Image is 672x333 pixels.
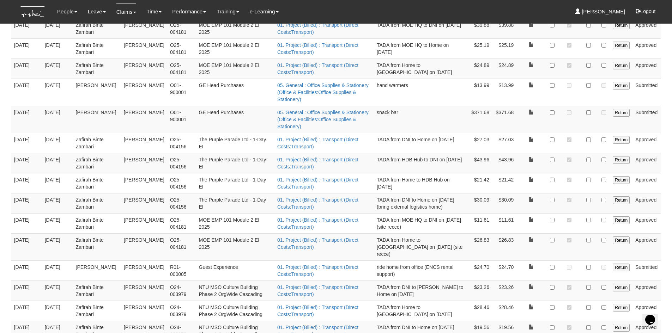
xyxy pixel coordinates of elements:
[167,173,196,193] td: O25-004156
[73,301,121,321] td: Zafirah Binte Zambari
[167,106,196,133] td: O01-900001
[492,106,516,133] td: $371.68
[631,3,661,20] button: Logout
[466,18,492,38] td: $39.88
[196,18,274,38] td: MOE EMP 101 Module 2 EI 2025
[374,280,466,301] td: TADA from DNI to [PERSON_NAME] to Home on [DATE]
[613,216,630,224] input: Return
[613,82,630,90] input: Return
[613,62,630,69] input: Return
[42,106,73,133] td: [DATE]
[73,18,121,38] td: Zafirah Binte Zambari
[121,18,167,38] td: [PERSON_NAME]
[11,58,42,79] td: [DATE]
[492,173,516,193] td: $21.42
[42,173,73,193] td: [DATE]
[167,38,196,58] td: O25-004181
[196,173,274,193] td: The Purple Parade Ltd - 1-Day EI
[466,173,492,193] td: $21.42
[121,133,167,153] td: [PERSON_NAME]
[466,133,492,153] td: $27.03
[492,260,516,280] td: $24.70
[575,4,625,20] a: [PERSON_NAME]
[121,301,167,321] td: [PERSON_NAME]
[613,284,630,291] input: Return
[42,153,73,173] td: [DATE]
[42,133,73,153] td: [DATE]
[277,304,358,317] a: 01. Project (Billed) : Transport (Direct Costs:Transport)
[277,22,358,35] a: 01. Project (Billed) : Transport (Direct Costs:Transport)
[42,260,73,280] td: [DATE]
[492,18,516,38] td: $39.88
[374,106,466,133] td: snack bar
[121,106,167,133] td: [PERSON_NAME]
[121,233,167,260] td: [PERSON_NAME]
[147,4,162,20] a: Time
[42,301,73,321] td: [DATE]
[613,236,630,244] input: Return
[492,153,516,173] td: $43.96
[11,213,42,233] td: [DATE]
[632,280,661,301] td: Approved
[121,153,167,173] td: [PERSON_NAME]
[632,18,661,38] td: Approved
[167,193,196,213] td: O25-004156
[11,233,42,260] td: [DATE]
[374,301,466,321] td: TADA from Home to [GEOGRAPHIC_DATA] on [DATE]
[88,4,106,20] a: Leave
[277,264,358,277] a: 01. Project (Billed) : Transport (Direct Costs:Transport)
[73,280,121,301] td: Zafirah Binte Zambari
[167,301,196,321] td: O24-003979
[277,42,358,55] a: 01. Project (Billed) : Transport (Direct Costs:Transport)
[613,109,630,117] input: Return
[11,153,42,173] td: [DATE]
[492,213,516,233] td: $11.61
[196,280,274,301] td: NTU MSO Culture Building Phase 2 OrgWide Cascading
[277,137,358,149] a: 01. Project (Billed) : Transport (Direct Costs:Transport)
[632,213,661,233] td: Approved
[492,58,516,79] td: $24.89
[11,133,42,153] td: [DATE]
[374,133,466,153] td: TADA from DNI to Home on [DATE]
[57,4,77,20] a: People
[492,38,516,58] td: $25.19
[196,153,274,173] td: The Purple Parade Ltd - 1-Day EI
[196,260,274,280] td: Guest Experience
[121,58,167,79] td: [PERSON_NAME]
[374,193,466,213] td: TADA from DNI to Home on [DATE] (bring external logistics home)
[613,42,630,49] input: Return
[277,237,358,250] a: 01. Project (Billed) : Transport (Direct Costs:Transport)
[196,38,274,58] td: MOE EMP 101 Module 2 EI 2025
[121,79,167,106] td: [PERSON_NAME]
[73,193,121,213] td: Zafirah Binte Zambari
[121,280,167,301] td: [PERSON_NAME]
[121,193,167,213] td: [PERSON_NAME]
[632,153,661,173] td: Approved
[492,133,516,153] td: $27.03
[42,193,73,213] td: [DATE]
[11,38,42,58] td: [DATE]
[466,106,492,133] td: $371.68
[73,213,121,233] td: Zafirah Binte Zambari
[613,176,630,184] input: Return
[250,4,279,20] a: e-Learning
[11,301,42,321] td: [DATE]
[374,79,466,106] td: hand warmers
[277,82,369,102] a: 05. General : Office Supplies & Stationery (Office & Facilities:Office Supplies & Stationery)
[11,193,42,213] td: [DATE]
[374,173,466,193] td: TADA from Home to HDB Hub on [DATE]
[42,233,73,260] td: [DATE]
[196,233,274,260] td: MOE EMP 101 Module 2 EI 2025
[632,260,661,280] td: Submitted
[277,157,358,169] a: 01. Project (Billed) : Transport (Direct Costs:Transport)
[492,193,516,213] td: $30.09
[466,280,492,301] td: $23.26
[632,38,661,58] td: Approved
[11,106,42,133] td: [DATE]
[374,260,466,280] td: ride home from office (ENCS rental support)
[167,213,196,233] td: O25-004181
[73,173,121,193] td: Zafirah Binte Zambari
[613,136,630,144] input: Return
[121,38,167,58] td: [PERSON_NAME]
[42,213,73,233] td: [DATE]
